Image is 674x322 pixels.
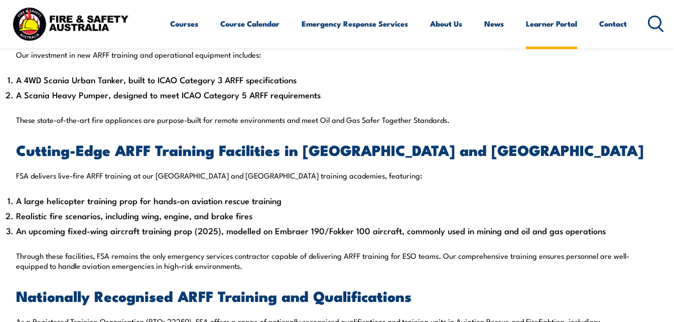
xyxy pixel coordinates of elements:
[302,12,408,36] a: Emergency Response Services
[599,12,627,36] a: Contact
[526,12,577,36] a: Learner Portal
[16,171,658,181] p: FSA delivers live-fire ARFF training at our [GEOGRAPHIC_DATA] and [GEOGRAPHIC_DATA] training acad...
[16,72,658,87] li: A 4WD Scania Urban Tanker, built to ICAO Category 3 ARFF specifications
[220,12,280,36] a: Course Calendar
[16,87,658,102] li: A Scania Heavy Pumper, designed to meet ICAO Category 5 ARFF requirements
[16,289,658,302] h2: Nationally Recognised ARFF Training and Qualifications
[16,193,658,208] li: A large helicopter training prop for hands-on aviation rescue training
[16,208,658,223] li: Realistic fire scenarios, including wing, engine, and brake fires
[16,223,658,238] li: An upcoming fixed-wing aircraft training prop (2025), modelled on Embraer 190/Fokker 100 aircraft...
[430,12,462,36] a: About Us
[170,12,198,36] a: Courses
[16,143,658,156] h2: Cutting-Edge ARFF Training Facilities in [GEOGRAPHIC_DATA] and [GEOGRAPHIC_DATA]
[16,115,658,125] p: These state-of-the-art fire appliances are purpose-built for remote environments and meet Oil and...
[484,12,504,36] a: News
[16,251,658,271] p: Through these facilities, FSA remains the only emergency services contractor capable of deliverin...
[16,50,658,60] p: Our investment in new ARFF training and operational equipment includes:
